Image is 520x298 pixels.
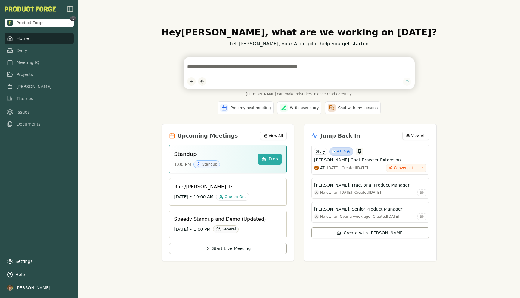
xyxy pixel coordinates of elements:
h3: [PERSON_NAME], Fractional Product Manager [314,182,410,188]
div: Story [314,148,327,155]
img: profile [7,285,13,291]
a: Settings [5,256,74,267]
img: Product Forge [7,20,13,26]
a: Daily [5,45,74,56]
a: Documents [5,119,74,129]
span: No owner [320,190,337,195]
span: AT [320,166,325,170]
button: Start dictation [198,77,206,86]
span: #156 [337,149,346,154]
button: Conversation-to-Prototype [386,164,426,172]
span: Prep [269,156,278,162]
button: Close Sidebar [67,5,74,13]
h1: Hey [PERSON_NAME] , what are we working on [DATE]? [162,27,437,38]
div: Created [DATE] [373,214,399,219]
span: [PERSON_NAME] can make mistakes. Please read carefully. [184,92,415,96]
span: Product Forge [17,20,44,26]
button: [PERSON_NAME] [5,282,74,293]
button: Help [5,269,74,280]
img: Product Forge [5,6,56,12]
a: Themes [5,93,74,104]
button: View All [260,132,287,140]
button: Start Live Meeting [169,243,287,254]
div: Created [DATE] [354,190,381,195]
h2: Jump Back In [320,132,360,140]
h3: Rich/[PERSON_NAME] 1:1 [174,183,277,190]
button: Add content to chat [187,77,196,86]
span: Conversation-to-Prototype [394,166,418,170]
button: Write user story [277,101,322,114]
div: One-on-One [216,193,249,201]
h3: Standup [174,150,253,158]
a: Issues [5,107,74,117]
h3: Speedy Standup and Demo (Updated) [174,216,277,223]
button: Send message [403,78,411,86]
a: Projects [5,69,74,80]
button: Open organization switcher [5,19,74,27]
a: Meeting IQ [5,57,74,68]
div: Over a week ago [340,214,370,219]
span: Prep my next meeting [231,105,271,110]
a: Standup1:00 PMStandupPrep [169,145,287,173]
div: Created [DATE] [342,166,368,170]
span: View All [269,133,283,138]
img: Adam Tucker [314,166,319,170]
button: Create with [PERSON_NAME] [311,227,429,238]
div: General [213,225,239,233]
a: Rich/[PERSON_NAME] 1:1[DATE] • 10:00 AMOne-on-One [169,178,287,206]
span: No owner [320,214,337,219]
button: Chat with my persona [325,101,380,114]
h3: [PERSON_NAME] Chat Browser Extension [314,157,401,163]
div: [DATE] • 10:00 AM [174,193,277,201]
span: Start Live Meeting [212,245,251,251]
a: [PERSON_NAME] [5,81,74,92]
div: Standup [193,160,220,168]
span: Write user story [290,105,319,110]
span: View All [411,133,425,138]
img: sidebar [67,5,74,13]
div: [DATE] [327,166,339,170]
div: 1:00 PM [174,160,253,168]
button: View All [402,132,429,140]
button: Prep my next meeting [218,101,273,114]
h3: [PERSON_NAME], Senior Product Manager [314,206,402,212]
h2: Upcoming Meetings [178,132,238,140]
button: PF-Logo [5,6,56,12]
div: [DATE] [340,190,352,195]
span: Create with [PERSON_NAME] [344,230,404,236]
a: Home [5,33,74,44]
span: Chat with my persona [338,105,378,110]
span: 1 [70,16,76,21]
div: [DATE] • 1:00 PM [174,225,277,233]
p: Let [PERSON_NAME], your AI co-pilot help you get started [162,40,437,47]
a: Speedy Standup and Demo (Updated)[DATE] • 1:00 PMGeneral [169,211,287,238]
